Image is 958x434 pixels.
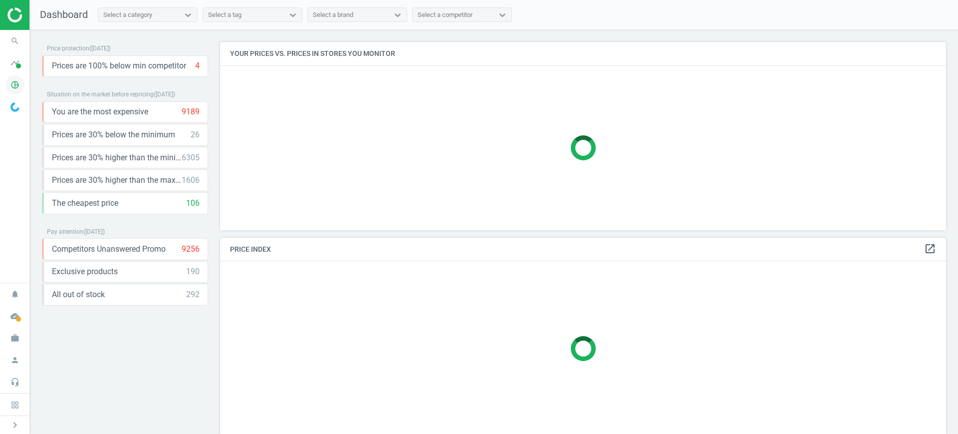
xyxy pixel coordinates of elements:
span: Prices are 30% below the minimum [52,129,175,140]
div: Select a competitor [418,10,473,19]
div: Select a category [103,10,152,19]
span: Exclusive products [52,266,118,277]
img: ajHJNr6hYgQAAAAASUVORK5CYII= [7,7,78,22]
i: person [5,351,24,370]
button: chevron_right [2,419,27,432]
div: Select a brand [313,10,353,19]
span: ( [DATE] ) [89,45,111,52]
span: Pay attention [47,228,83,235]
span: All out of stock [52,289,105,300]
div: 9256 [182,244,200,255]
span: ( [DATE] ) [154,91,175,98]
div: 190 [186,266,200,277]
i: timeline [5,53,24,72]
i: notifications [5,285,24,304]
span: ( [DATE] ) [83,228,105,235]
span: Price protection [47,45,89,52]
span: The cheapest price [52,198,118,209]
div: 106 [186,198,200,209]
h4: Your prices vs. prices in stores you monitor [220,42,946,65]
div: 292 [186,289,200,300]
i: work [5,329,24,348]
i: open_in_new [924,243,936,255]
div: 26 [191,129,200,140]
span: Prices are 30% higher than the minimum [52,152,182,163]
i: cloud_done [5,307,24,326]
i: search [5,31,24,50]
h4: Price Index [220,238,946,261]
div: Select a tag [208,10,241,19]
span: You are the most expensive [52,106,148,117]
div: 4 [195,60,200,71]
div: 6305 [182,152,200,163]
div: 9189 [182,106,200,117]
i: chevron_right [9,419,21,431]
span: Prices are 30% higher than the maximal [52,175,182,186]
a: open_in_new [924,243,936,256]
span: Situation on the market before repricing [47,91,154,98]
img: wGWNvw8QSZomAAAAABJRU5ErkJggg== [10,102,19,112]
span: Dashboard [40,8,88,20]
i: pie_chart_outlined [5,75,24,94]
div: 1606 [182,175,200,186]
i: headset_mic [5,373,24,392]
span: Prices are 100% below min competitor [52,60,186,71]
span: Competitors Unanswered Promo [52,244,166,255]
